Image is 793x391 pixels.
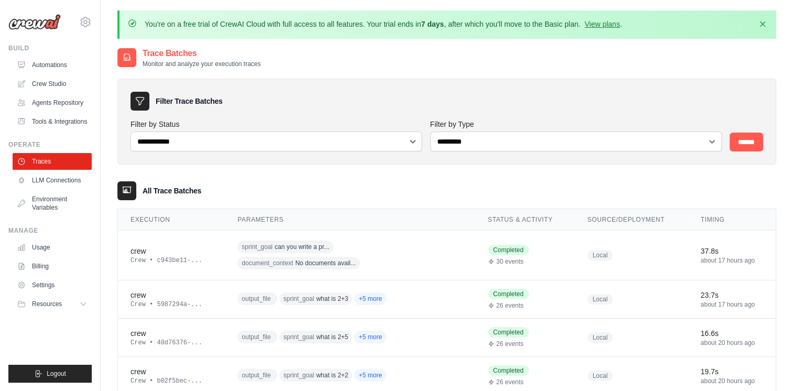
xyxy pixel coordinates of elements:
div: 16.6s [701,328,763,339]
span: sprint_goal [284,295,314,303]
th: Execution [118,209,225,231]
div: about 17 hours ago [701,256,763,265]
span: +5 more [354,292,386,305]
span: sprint_goal [284,333,314,341]
div: crew [131,328,212,339]
a: Tools & Integrations [13,113,92,130]
span: Completed [488,289,529,299]
span: 26 events [496,378,524,386]
div: crew [131,290,212,300]
div: Crew • b02f5bec-... [131,377,212,385]
a: Automations [13,57,92,73]
div: 19.7s [701,366,763,377]
span: Completed [488,365,529,376]
a: Billing [13,258,92,275]
th: Timing [688,209,776,231]
span: what is 2+2 [316,371,348,379]
tr: View details for crew execution [118,280,776,318]
div: Operate [8,140,92,149]
span: Completed [488,327,529,338]
span: can you write a pr... [275,243,329,251]
p: You're on a free trial of CrewAI Cloud with full access to all features. Your trial ends in , aft... [145,19,622,29]
span: No documents avail... [295,259,355,267]
span: 26 events [496,340,524,348]
th: Parameters [225,209,475,231]
div: about 20 hours ago [701,377,763,385]
a: Usage [13,239,92,256]
div: about 17 hours ago [701,300,763,309]
span: output_file [242,371,270,379]
div: Crew • c943be11-... [131,256,212,265]
div: output_file: , sprint_goal: what is 2+3, document_context: No documents available., requirements_... [237,291,439,307]
div: Build [8,44,92,52]
div: crew [131,246,212,256]
span: output_file [242,295,270,303]
span: document_context [242,259,293,267]
h2: Trace Batches [143,47,260,60]
tr: View details for crew execution [118,318,776,356]
div: crew [131,366,212,377]
div: 37.8s [701,246,763,256]
span: Local [588,371,613,381]
span: what is 2+5 [316,333,348,341]
th: Source/Deployment [575,209,688,231]
span: Local [588,250,613,260]
strong: 7 days [421,20,444,28]
img: Logo [8,14,61,30]
h3: All Trace Batches [143,186,201,196]
a: Settings [13,277,92,294]
div: Crew • 40d76376-... [131,339,212,347]
div: output_file: , sprint_goal: what is 2+2, document_context: No documents available., requirements_... [237,367,439,384]
span: +5 more [354,369,386,382]
span: Local [588,332,613,343]
label: Filter by Status [131,119,422,129]
span: 26 events [496,301,524,310]
span: Completed [488,245,529,255]
a: View plans [584,20,620,28]
div: output_file: , sprint_goal: what is 2+5, document_context: No documents available., requirements_... [237,329,439,345]
span: Logout [47,370,66,378]
a: Traces [13,153,92,170]
div: Crew • 5987294a-... [131,300,212,309]
a: Environment Variables [13,191,92,216]
a: Crew Studio [13,75,92,92]
div: about 20 hours ago [701,339,763,347]
span: what is 2+3 [316,295,348,303]
tr: View details for crew execution [118,230,776,280]
h3: Filter Trace Batches [156,96,222,106]
button: Logout [8,365,92,383]
a: Agents Repository [13,94,92,111]
button: Resources [13,296,92,312]
span: Local [588,294,613,305]
span: sprint_goal [284,371,314,379]
th: Status & Activity [475,209,575,231]
span: +5 more [354,331,386,343]
span: Resources [32,300,62,308]
div: sprint_goal: can you write a presentation about rain?, document_context: No documents available. [237,239,439,271]
label: Filter by Type [430,119,722,129]
p: Monitor and analyze your execution traces [143,60,260,68]
a: LLM Connections [13,172,92,189]
span: sprint_goal [242,243,273,251]
div: Manage [8,226,92,235]
div: 23.7s [701,290,763,300]
span: 30 events [496,257,524,266]
span: output_file [242,333,270,341]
